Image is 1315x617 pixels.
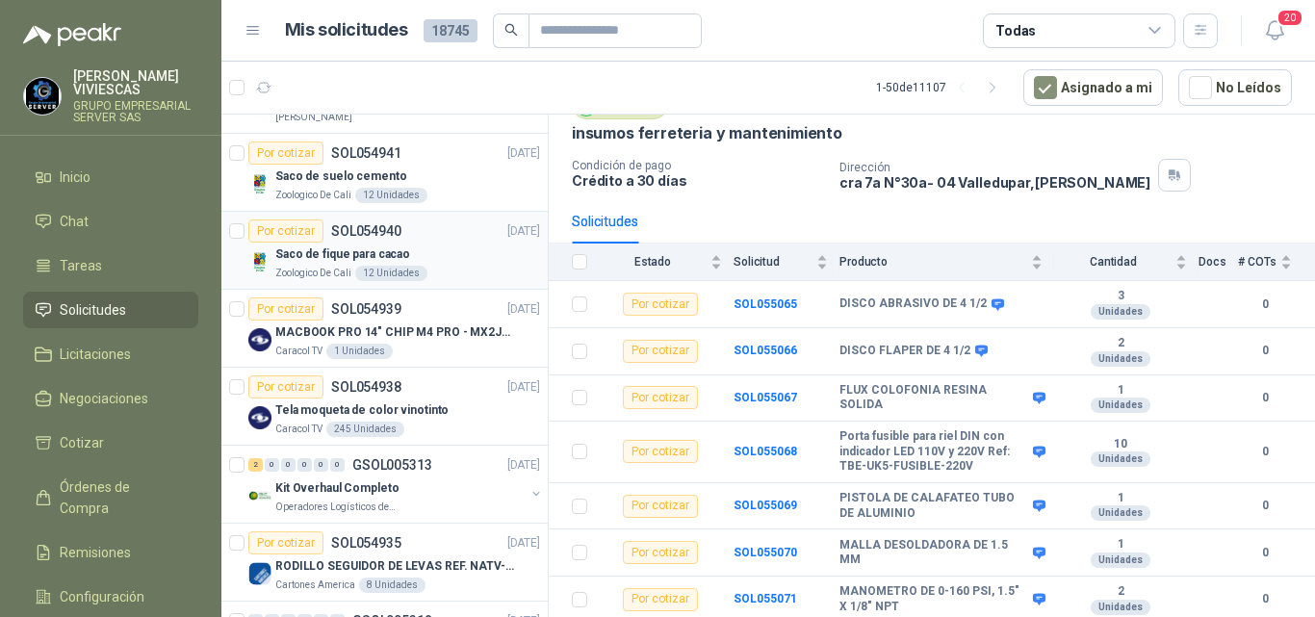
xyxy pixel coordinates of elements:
p: Tela moqueta de color vinotinto [275,401,449,420]
b: 0 [1238,590,1292,608]
span: Cantidad [1054,255,1172,269]
span: Negociaciones [60,388,148,409]
img: Company Logo [248,562,271,585]
img: Company Logo [248,328,271,351]
b: 0 [1238,389,1292,407]
div: 1 - 50 de 11107 [876,72,1008,103]
div: Unidades [1091,304,1150,320]
a: SOL055069 [734,499,797,512]
p: [DATE] [507,144,540,163]
th: Docs [1199,244,1238,281]
button: No Leídos [1178,69,1292,106]
p: Condición de pago [572,159,824,172]
p: Zoologico De Cali [275,188,351,203]
b: 1 [1054,491,1187,506]
th: Solicitud [734,244,839,281]
div: Unidades [1091,600,1150,615]
a: Órdenes de Compra [23,469,198,527]
div: 1 Unidades [326,344,393,359]
div: Por cotizar [623,386,698,409]
b: FLUX COLOFONIA RESINA SOLIDA [839,383,1028,413]
b: PISTOLA DE CALAFATEO TUBO DE ALUMINIO [839,491,1028,521]
div: Por cotizar [248,141,323,165]
p: insumos ferreteria y mantenimiento [572,123,842,143]
div: 12 Unidades [355,266,427,281]
div: Por cotizar [623,541,698,564]
th: Cantidad [1054,244,1199,281]
p: GSOL005313 [352,458,432,472]
div: Por cotizar [623,293,698,316]
p: SOL054941 [331,146,401,160]
div: 0 [330,458,345,472]
span: Configuración [60,586,144,607]
p: GRUPO EMPRESARIAL SERVER SAS [73,100,198,123]
a: Solicitudes [23,292,198,328]
b: SOL055071 [734,592,797,605]
div: Todas [995,20,1036,41]
div: Por cotizar [248,219,323,243]
span: Producto [839,255,1027,269]
div: Unidades [1091,351,1150,367]
a: Cotizar [23,424,198,461]
b: 1 [1054,383,1187,398]
p: SOL054935 [331,536,401,550]
span: Órdenes de Compra [60,476,180,519]
p: [DATE] [507,300,540,319]
a: Por cotizarSOL054935[DATE] Company LogoRODILLO SEGUIDOR DE LEVAS REF. NATV-17-PPA [PERSON_NAME]Ca... [221,524,548,602]
div: Por cotizar [248,375,323,398]
img: Company Logo [248,484,271,507]
b: DISCO ABRASIVO DE 4 1/2 [839,296,987,312]
span: Remisiones [60,542,131,563]
p: SOL054940 [331,224,401,238]
a: Configuración [23,578,198,615]
img: Logo peakr [23,23,121,46]
span: Licitaciones [60,344,131,365]
h1: Mis solicitudes [285,16,408,44]
p: [DATE] [507,456,540,475]
p: [DATE] [507,222,540,241]
b: MALLA DESOLDADORA DE 1.5 MM [839,538,1028,568]
p: Zoologico De Cali [275,266,351,281]
div: 0 [265,458,279,472]
div: 8 Unidades [359,578,425,593]
b: 0 [1238,342,1292,360]
b: SOL055068 [734,445,797,458]
img: Company Logo [248,406,271,429]
a: Remisiones [23,534,198,571]
span: Solicitud [734,255,812,269]
p: [DATE] [507,378,540,397]
p: Caracol TV [275,422,322,437]
a: SOL055065 [734,297,797,311]
p: [DATE] [507,534,540,553]
div: 0 [297,458,312,472]
a: SOL055070 [734,546,797,559]
b: 2 [1054,584,1187,600]
div: 12 Unidades [355,188,427,203]
p: [PERSON_NAME] [275,110,352,125]
p: RODILLO SEGUIDOR DE LEVAS REF. NATV-17-PPA [PERSON_NAME] [275,557,515,576]
p: Saco de fique para cacao [275,245,410,264]
b: SOL055067 [734,391,797,404]
span: Tareas [60,255,102,276]
a: Negociaciones [23,380,198,417]
a: Chat [23,203,198,240]
div: Unidades [1091,398,1150,413]
div: Por cotizar [248,531,323,554]
div: Por cotizar [623,495,698,518]
a: Por cotizarSOL054938[DATE] Company LogoTela moqueta de color vinotintoCaracol TV245 Unidades [221,368,548,446]
span: # COTs [1238,255,1276,269]
button: 20 [1257,13,1292,48]
b: 0 [1238,296,1292,314]
a: Tareas [23,247,198,284]
a: Por cotizarSOL054941[DATE] Company LogoSaco de suelo cementoZoologico De Cali12 Unidades [221,134,548,212]
b: 0 [1238,443,1292,461]
b: DISCO FLAPER DE 4 1/2 [839,344,970,359]
div: Unidades [1091,553,1150,568]
span: Estado [599,255,707,269]
p: Operadores Logísticos del Caribe [275,500,397,515]
div: 0 [314,458,328,472]
a: SOL055066 [734,344,797,357]
p: Caracol TV [275,344,322,359]
th: # COTs [1238,244,1315,281]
